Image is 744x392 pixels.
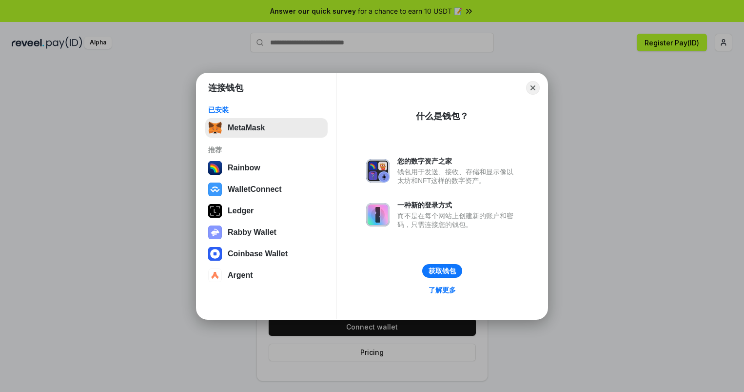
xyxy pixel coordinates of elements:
button: MetaMask [205,118,328,138]
button: WalletConnect [205,180,328,199]
div: 了解更多 [429,286,456,294]
button: 获取钱包 [422,264,462,278]
a: 了解更多 [423,284,462,296]
div: 一种新的登录方式 [397,201,518,209]
div: Ledger [228,206,254,215]
div: Rabby Wallet [228,228,276,237]
img: svg+xml,%3Csvg%20xmlns%3D%22http%3A%2F%2Fwww.w3.org%2F2000%2Fsvg%22%20fill%3D%22none%22%20viewBox... [366,203,390,227]
img: svg+xml,%3Csvg%20width%3D%2228%22%20height%3D%2228%22%20viewBox%3D%220%200%2028%2028%22%20fill%3D... [208,183,222,196]
img: svg+xml,%3Csvg%20width%3D%2228%22%20height%3D%2228%22%20viewBox%3D%220%200%2028%2028%22%20fill%3D... [208,247,222,261]
div: 什么是钱包？ [416,110,469,122]
div: 推荐 [208,145,325,154]
h1: 连接钱包 [208,82,243,94]
img: svg+xml,%3Csvg%20fill%3D%22none%22%20height%3D%2233%22%20viewBox%3D%220%200%2035%2033%22%20width%... [208,121,222,135]
div: 钱包用于发送、接收、存储和显示像以太坊和NFT这样的数字资产。 [397,167,518,185]
div: 而不是在每个网站上创建新的账户和密码，只需连接您的钱包。 [397,211,518,229]
div: Argent [228,271,253,280]
button: Rainbow [205,158,328,178]
button: Close [526,81,540,95]
img: svg+xml,%3Csvg%20width%3D%22120%22%20height%3D%22120%22%20viewBox%3D%220%200%20120%20120%22%20fil... [208,161,222,175]
button: Rabby Wallet [205,223,328,242]
button: Ledger [205,201,328,221]
div: MetaMask [228,124,265,132]
img: svg+xml,%3Csvg%20width%3D%2228%22%20height%3D%2228%22%20viewBox%3D%220%200%2028%2028%22%20fill%3D... [208,268,222,282]
img: svg+xml,%3Csvg%20xmlns%3D%22http%3A%2F%2Fwww.w3.org%2F2000%2Fsvg%22%20fill%3D%22none%22%20viewBox... [208,226,222,239]
div: Coinbase Wallet [228,249,288,258]
div: 获取钱包 [429,267,456,275]
div: WalletConnect [228,185,282,194]
div: 已安装 [208,105,325,114]
img: svg+xml,%3Csvg%20xmlns%3D%22http%3A%2F%2Fwww.w3.org%2F2000%2Fsvg%22%20fill%3D%22none%22%20viewBox... [366,159,390,183]
div: 您的数字资产之家 [397,157,518,165]
button: Coinbase Wallet [205,244,328,264]
button: Argent [205,266,328,285]
div: Rainbow [228,164,260,172]
img: svg+xml,%3Csvg%20xmlns%3D%22http%3A%2F%2Fwww.w3.org%2F2000%2Fsvg%22%20width%3D%2228%22%20height%3... [208,204,222,218]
